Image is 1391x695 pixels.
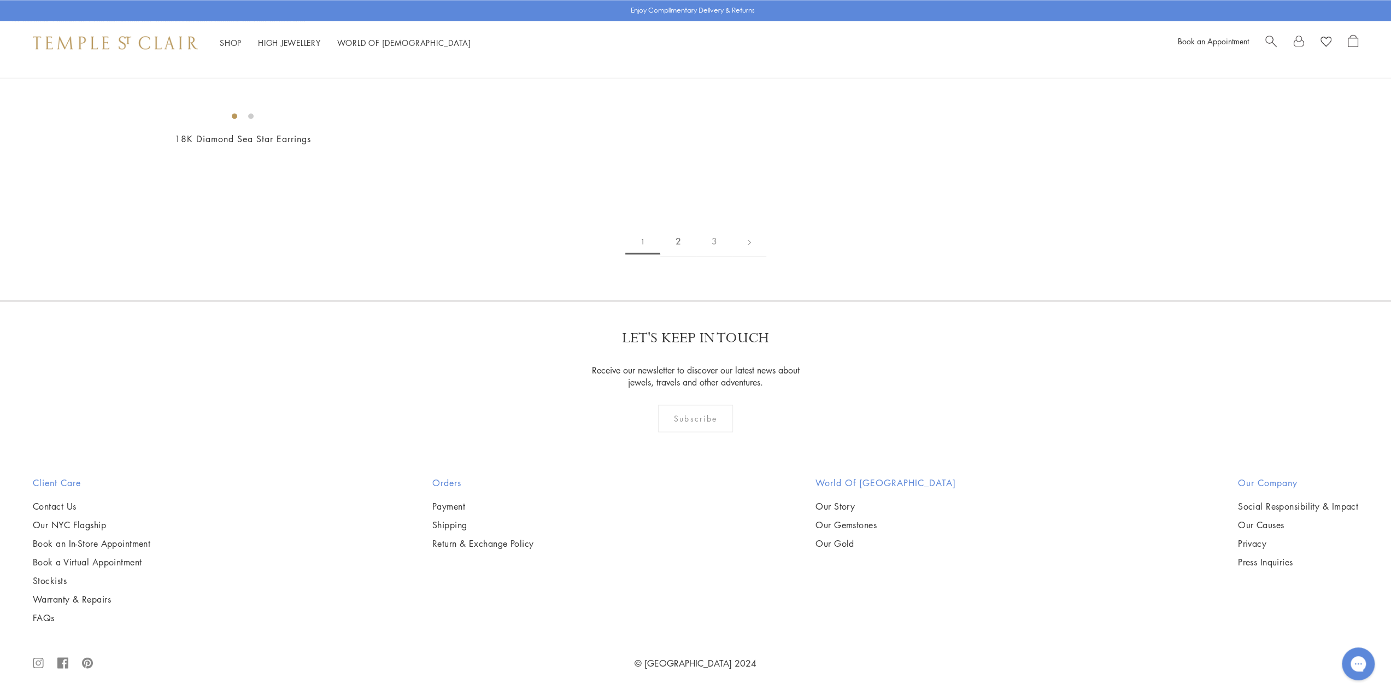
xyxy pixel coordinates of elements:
[33,537,150,549] a: Book an In-Store Appointment
[1348,34,1358,51] a: Open Shopping Bag
[220,37,242,48] a: ShopShop
[585,364,806,388] p: Receive our newsletter to discover our latest news about jewels, travels and other adventures.
[33,476,150,489] h2: Client Care
[815,537,956,549] a: Our Gold
[432,518,534,530] a: Shipping
[220,36,471,50] nav: Main navigation
[432,476,534,489] h2: Orders
[1336,644,1380,684] iframe: Gorgias live chat messenger
[815,476,956,489] h2: World of [GEOGRAPHIC_DATA]
[631,5,755,16] p: Enjoy Complimentary Delivery & Returns
[1320,34,1331,51] a: View Wishlist
[1238,476,1358,489] h2: Our Company
[1265,34,1277,51] a: Search
[1178,36,1249,46] a: Book an Appointment
[175,133,311,145] a: 18K Diamond Sea Star Earrings
[732,226,766,256] a: Next page
[33,611,150,623] a: FAQs
[33,518,150,530] a: Our NYC Flagship
[1238,500,1358,512] a: Social Responsibility & Impact
[1238,556,1358,568] a: Press Inquiries
[33,593,150,605] a: Warranty & Repairs
[432,500,534,512] a: Payment
[258,37,321,48] a: High JewelleryHigh Jewellery
[815,500,956,512] a: Our Story
[33,500,150,512] a: Contact Us
[1238,518,1358,530] a: Our Causes
[337,37,471,48] a: World of [DEMOGRAPHIC_DATA]World of [DEMOGRAPHIC_DATA]
[1238,537,1358,549] a: Privacy
[635,657,756,669] a: © [GEOGRAPHIC_DATA] 2024
[815,518,956,530] a: Our Gemstones
[33,556,150,568] a: Book a Virtual Appointment
[432,537,534,549] a: Return & Exchange Policy
[696,226,732,256] a: 3
[658,405,733,432] div: Subscribe
[33,36,198,49] img: Temple St. Clair
[622,329,769,348] p: LET'S KEEP IN TOUCH
[33,574,150,586] a: Stockists
[625,229,660,254] span: 1
[660,226,696,256] a: 2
